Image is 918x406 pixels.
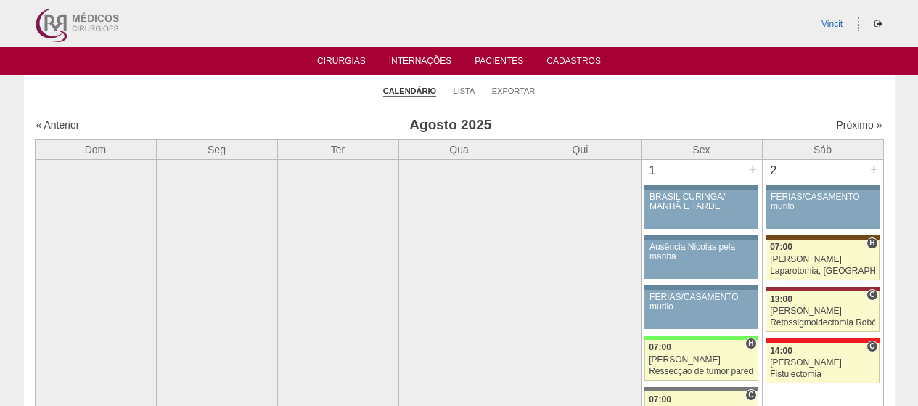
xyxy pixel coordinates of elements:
div: [PERSON_NAME] [649,355,754,365]
div: 1 [642,160,664,182]
a: Internações [389,56,452,70]
div: Retossigmoidectomia Robótica [770,318,875,328]
a: Cadastros [546,56,601,70]
div: + [868,160,880,179]
a: Pacientes [475,56,523,70]
div: FÉRIAS/CASAMENTO murilo [649,293,753,312]
div: Ressecção de tumor parede abdominal pélvica [649,367,754,376]
div: FÉRIAS/CASAMENTO murilo [771,192,874,211]
span: Consultório [866,289,877,301]
div: Key: Santa Catarina [644,387,758,391]
a: H 07:00 [PERSON_NAME] Ressecção de tumor parede abdominal pélvica [644,340,758,381]
a: C 14:00 [PERSON_NAME] Fistulectomia [766,343,879,383]
div: Key: Santa Joana [766,235,879,240]
div: Key: Aviso [766,185,879,190]
a: Cirurgias [317,56,366,68]
a: Exportar [492,86,536,96]
div: Key: Aviso [644,285,758,290]
a: BRASIL CURINGA/ MANHÃ E TARDE [644,190,758,229]
a: Ausência Nicolas pela manhã [644,240,758,279]
h3: Agosto 2025 [239,115,662,136]
span: 07:00 [649,394,671,405]
span: Hospital [866,237,877,249]
a: Lista [454,86,475,96]
a: Calendário [383,86,436,97]
span: 07:00 [770,242,792,252]
span: Consultório [745,389,756,401]
div: BRASIL CURINGA/ MANHÃ E TARDE [649,192,753,211]
div: [PERSON_NAME] [770,306,875,316]
a: C 13:00 [PERSON_NAME] Retossigmoidectomia Robótica [766,291,879,332]
th: Sáb [762,139,883,159]
th: Ter [277,139,398,159]
th: Sex [641,139,762,159]
th: Seg [156,139,277,159]
th: Qua [398,139,520,159]
div: Key: Aviso [644,235,758,240]
span: Consultório [866,341,877,352]
th: Dom [35,139,156,159]
div: Key: Assunção [766,338,879,343]
a: H 07:00 [PERSON_NAME] Laparotomia, [GEOGRAPHIC_DATA], Drenagem, Bridas [766,240,879,280]
a: « Anterior [36,119,80,131]
span: 13:00 [770,294,792,304]
span: 07:00 [649,342,671,352]
div: Ausência Nicolas pela manhã [649,243,753,261]
a: FÉRIAS/CASAMENTO murilo [644,290,758,329]
div: [PERSON_NAME] [770,255,875,264]
a: Próximo » [836,119,882,131]
div: 2 [763,160,785,182]
div: Key: Aviso [644,185,758,190]
div: Key: Sírio Libanês [766,287,879,291]
span: 14:00 [770,346,792,356]
a: FÉRIAS/CASAMENTO murilo [766,190,879,229]
div: + [747,160,759,179]
div: Key: Brasil [644,336,758,340]
div: [PERSON_NAME] [770,358,875,368]
th: Qui [520,139,641,159]
div: Laparotomia, [GEOGRAPHIC_DATA], Drenagem, Bridas [770,267,875,276]
a: Vincit [821,19,843,29]
div: Fistulectomia [770,370,875,379]
i: Sair [874,20,882,28]
span: Hospital [745,338,756,349]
